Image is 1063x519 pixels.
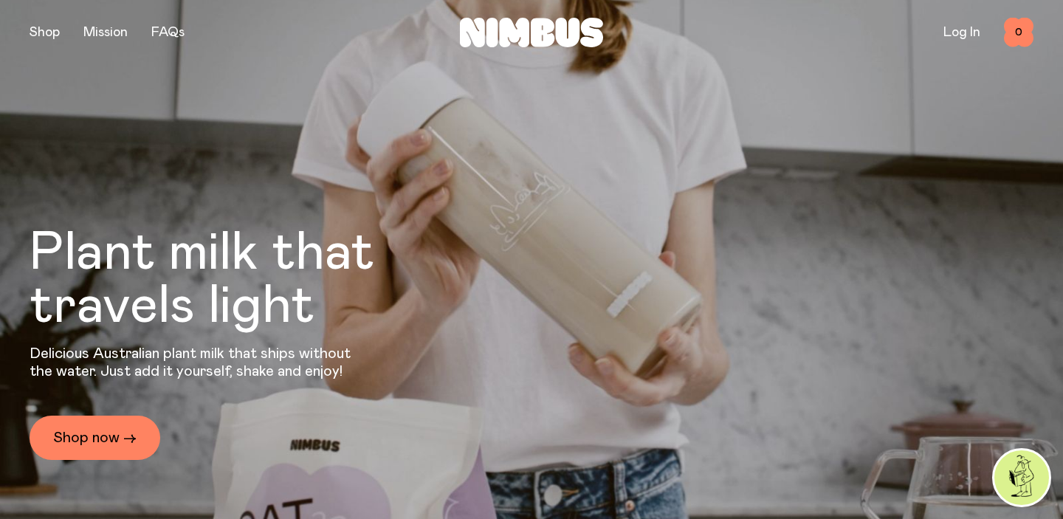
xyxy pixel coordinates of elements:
[30,345,360,380] p: Delicious Australian plant milk that ships without the water. Just add it yourself, shake and enjoy!
[83,26,128,39] a: Mission
[994,450,1049,505] img: agent
[30,416,160,460] a: Shop now →
[943,26,980,39] a: Log In
[30,227,455,333] h1: Plant milk that travels light
[1004,18,1033,47] button: 0
[151,26,185,39] a: FAQs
